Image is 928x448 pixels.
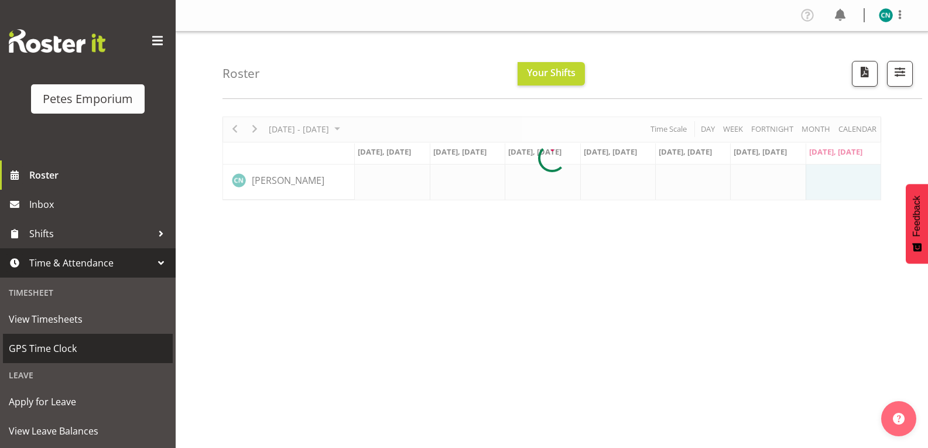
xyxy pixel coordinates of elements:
span: Feedback [912,196,922,237]
img: christine-neville11214.jpg [879,8,893,22]
span: View Timesheets [9,310,167,328]
span: Roster [29,166,170,184]
span: Shifts [29,225,152,242]
a: Apply for Leave [3,387,173,416]
button: Download a PDF of the roster according to the set date range. [852,61,878,87]
a: View Timesheets [3,305,173,334]
h4: Roster [222,67,260,80]
span: Your Shifts [527,66,576,79]
a: GPS Time Clock [3,334,173,363]
span: GPS Time Clock [9,340,167,357]
span: Time & Attendance [29,254,152,272]
div: Leave [3,363,173,387]
img: Rosterit website logo [9,29,105,53]
img: help-xxl-2.png [893,413,905,425]
span: Inbox [29,196,170,213]
button: Your Shifts [518,62,585,86]
button: Filter Shifts [887,61,913,87]
div: Timeline Week of October 5, 2025 [222,117,881,200]
div: Timesheet [3,281,173,305]
span: Apply for Leave [9,393,167,411]
div: Petes Emporium [43,90,133,108]
a: View Leave Balances [3,416,173,446]
span: View Leave Balances [9,422,167,440]
button: Feedback - Show survey [906,184,928,264]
